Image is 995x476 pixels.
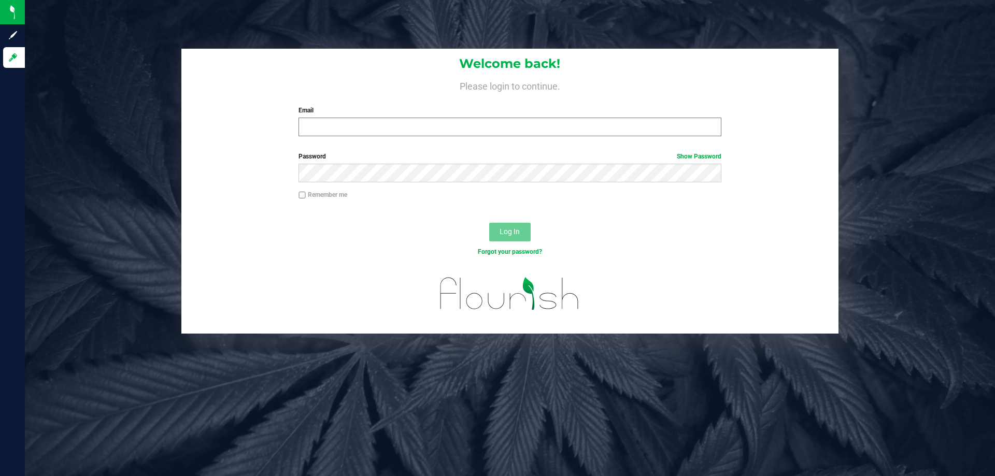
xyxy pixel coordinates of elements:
[500,227,520,236] span: Log In
[489,223,531,241] button: Log In
[428,267,592,320] img: flourish_logo.svg
[298,106,721,115] label: Email
[8,52,18,63] inline-svg: Log in
[181,57,838,70] h1: Welcome back!
[298,153,326,160] span: Password
[478,248,542,255] a: Forgot your password?
[298,192,306,199] input: Remember me
[181,79,838,91] h4: Please login to continue.
[8,30,18,40] inline-svg: Sign up
[298,190,347,199] label: Remember me
[677,153,721,160] a: Show Password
